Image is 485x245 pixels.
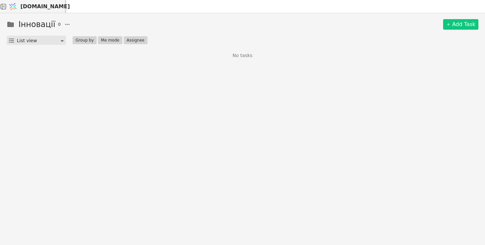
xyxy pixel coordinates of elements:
a: [DOMAIN_NAME] [7,0,66,13]
button: Assignee [124,36,147,44]
button: Group by [73,36,97,44]
button: Me mode [98,36,122,44]
div: List view [17,36,60,45]
h1: Інновації [18,18,55,30]
p: No tasks [233,52,252,59]
a: Add Task [443,19,478,30]
span: [DOMAIN_NAME] [20,3,70,11]
span: 0 [58,21,61,28]
img: Logo [8,0,18,13]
